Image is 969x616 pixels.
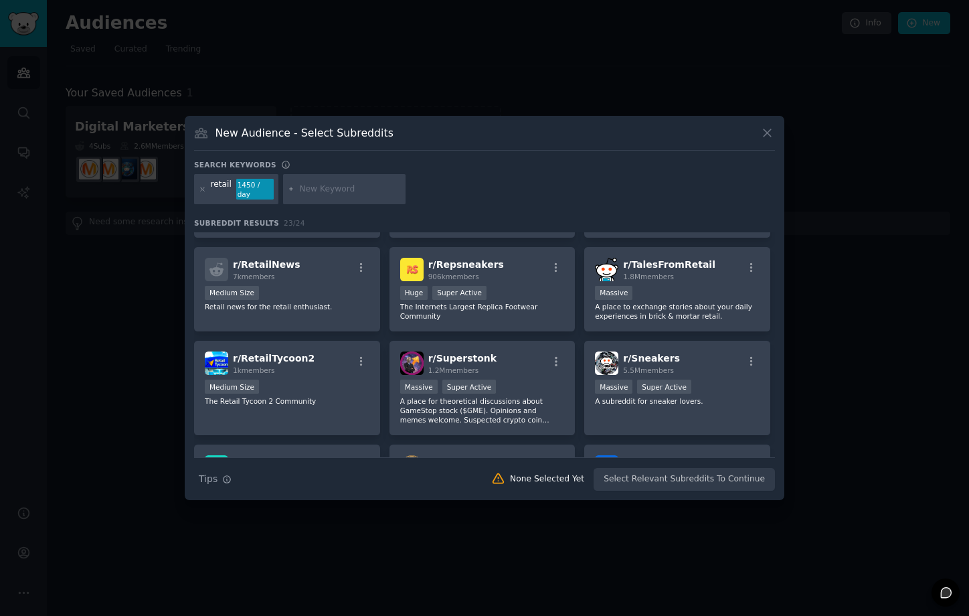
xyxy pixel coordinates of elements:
span: r/ Sneakers [623,353,680,364]
div: Medium Size [205,380,259,394]
div: Super Active [432,286,487,300]
input: New Keyword [299,183,401,196]
img: makemoneyuk [400,455,424,479]
div: retail [211,179,232,200]
button: Tips [194,467,236,491]
div: Huge [400,286,428,300]
span: 23 / 24 [284,219,305,227]
span: r/ RantsFromRetail [233,457,329,467]
span: 1.2M members [428,366,479,374]
div: Massive [595,286,632,300]
img: Sneakers [595,352,618,375]
p: Retail news for the retail enthusiast. [205,302,369,311]
span: r/ RetailTycoon2 [233,353,315,364]
img: Superstonk [400,352,424,375]
h3: Search keywords [194,160,276,169]
div: Super Active [637,380,691,394]
span: r/ techsalesjobs [623,457,703,467]
img: RetailTycoon2 [205,352,228,375]
span: 1.8M members [623,273,674,281]
img: techsalesjobs [595,455,618,479]
div: 1450 / day [236,179,274,200]
span: Subreddit Results [194,218,279,228]
div: Massive [595,380,632,394]
span: r/ Repsneakers [428,259,504,270]
p: A subreddit for sneaker lovers. [595,396,760,406]
img: RantsFromRetail [205,455,228,479]
p: A place to exchange stories about your daily experiences in brick & mortar retail. [595,302,760,321]
span: 5.5M members [623,366,674,374]
p: The Retail Tycoon 2 Community [205,396,369,406]
span: r/ TalesFromRetail [623,259,715,270]
div: Medium Size [205,286,259,300]
div: Massive [400,380,438,394]
h3: New Audience - Select Subreddits [215,126,393,140]
div: None Selected Yet [510,473,584,485]
span: Tips [199,472,217,486]
span: 1k members [233,366,275,374]
span: r/ makemoneyuk [428,457,513,467]
span: r/ Superstonk [428,353,497,364]
span: 906k members [428,273,479,281]
p: A place for theoretical discussions about GameStop stock ($GME). Opinions and memes welcome. Susp... [400,396,565,425]
img: TalesFromRetail [595,258,618,281]
div: Super Active [442,380,497,394]
p: The Internets Largest Replica Footwear Community [400,302,565,321]
span: 7k members [233,273,275,281]
img: Repsneakers [400,258,424,281]
span: r/ RetailNews [233,259,300,270]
